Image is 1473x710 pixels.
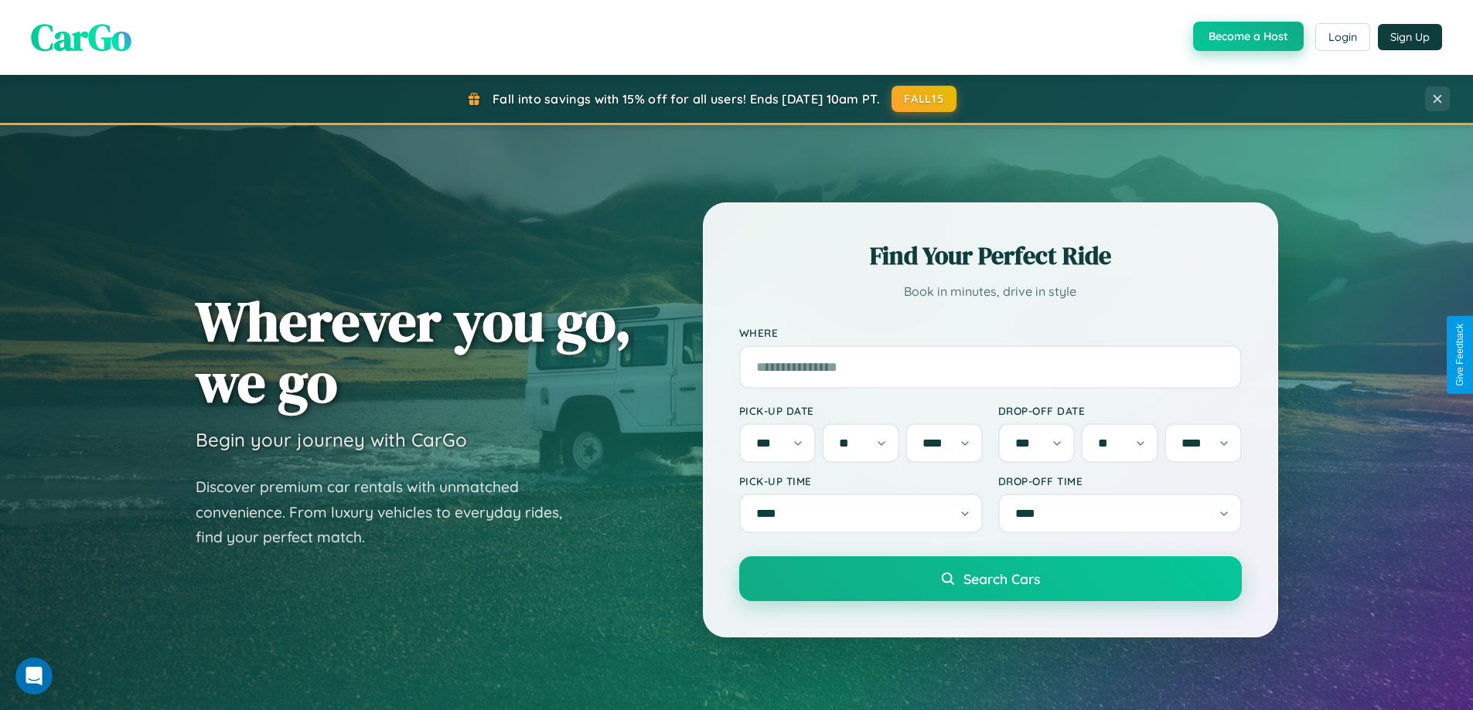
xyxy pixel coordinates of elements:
h2: Find Your Perfect Ride [739,239,1242,273]
iframe: Intercom live chat [15,657,53,695]
p: Discover premium car rentals with unmatched convenience. From luxury vehicles to everyday rides, ... [196,474,582,550]
label: Where [739,326,1242,339]
span: Search Cars [963,570,1040,587]
button: Sign Up [1378,24,1442,50]
label: Pick-up Time [739,474,983,487]
button: Search Cars [739,556,1242,601]
label: Drop-off Time [998,474,1242,487]
h3: Begin your journey with CarGo [196,428,467,451]
label: Pick-up Date [739,404,983,417]
button: FALL15 [892,86,956,112]
span: Fall into savings with 15% off for all users! Ends [DATE] 10am PT. [493,91,880,107]
div: Give Feedback [1454,324,1465,386]
button: Become a Host [1193,22,1304,51]
span: CarGo [31,12,131,63]
label: Drop-off Date [998,404,1242,417]
p: Book in minutes, drive in style [739,280,1242,303]
h1: Wherever you go, we go [196,290,632,413]
button: Login [1315,23,1370,51]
